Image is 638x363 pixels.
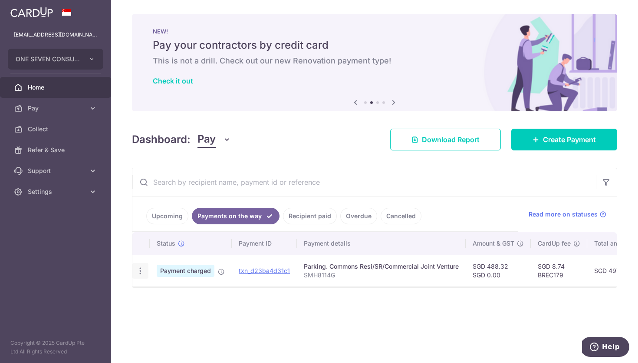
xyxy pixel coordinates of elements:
a: Create Payment [511,129,617,150]
span: Settings [28,187,85,196]
p: NEW! [153,28,596,35]
a: Upcoming [146,208,188,224]
span: Home [28,83,85,92]
a: Read more on statuses [529,210,606,219]
img: CardUp [10,7,53,17]
span: Download Report [422,134,480,145]
span: ONE SEVEN CONSULTING PTE. LTD. [16,55,80,63]
span: Read more on statuses [529,210,598,219]
a: Check it out [153,77,193,85]
img: Renovation banner [132,14,617,111]
span: Total amt. [594,239,623,248]
h6: This is not a drill. Check out our new Renovation payment type! [153,56,596,66]
a: Overdue [340,208,377,224]
span: Status [157,239,175,248]
th: Payment details [297,232,466,255]
span: Support [28,167,85,175]
a: Recipient paid [283,208,337,224]
span: Create Payment [543,134,596,145]
h4: Dashboard: [132,132,191,147]
td: SGD 8.74 BREC179 [531,255,587,286]
th: Payment ID [232,232,297,255]
span: Pay [28,104,85,113]
p: [EMAIL_ADDRESS][DOMAIN_NAME] [14,30,97,39]
span: CardUp fee [538,239,571,248]
a: Cancelled [381,208,421,224]
p: SMH8114G [304,271,459,280]
span: Collect [28,125,85,133]
span: Payment charged [157,265,214,277]
input: Search by recipient name, payment id or reference [132,168,596,196]
span: Amount & GST [473,239,514,248]
button: ONE SEVEN CONSULTING PTE. LTD. [8,49,103,70]
a: Download Report [390,129,501,150]
td: SGD 488.32 SGD 0.00 [466,255,531,286]
span: Pay [197,131,216,148]
div: Parking. Commons Resi/SR/Commercial Joint Venture [304,262,459,271]
button: Pay [197,131,231,148]
iframe: Opens a widget where you can find more information [582,337,629,359]
a: txn_d23ba4d31c1 [239,267,290,274]
h5: Pay your contractors by credit card [153,38,596,52]
span: Refer & Save [28,146,85,154]
a: Payments on the way [192,208,280,224]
